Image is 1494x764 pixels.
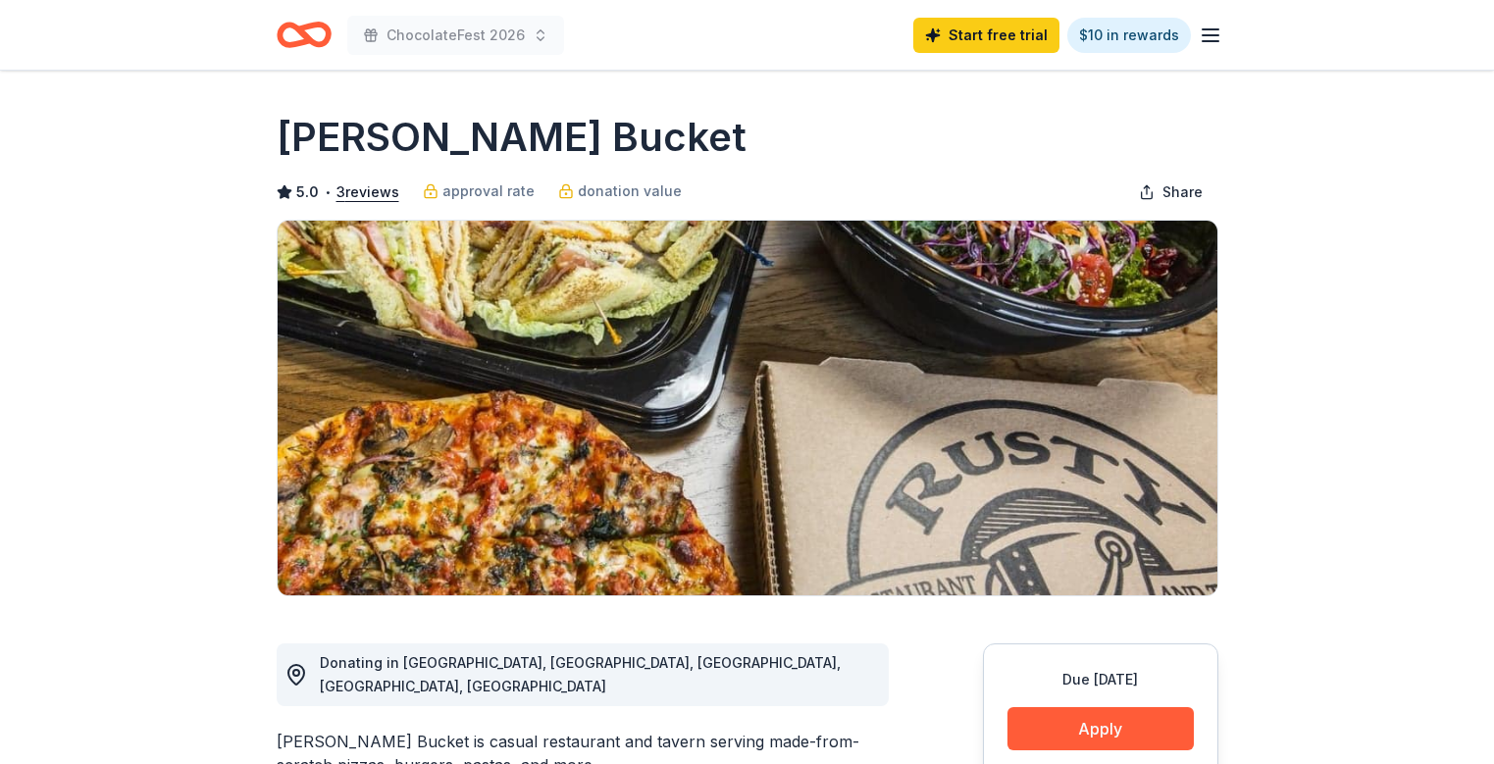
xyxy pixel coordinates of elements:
button: Share [1123,173,1218,212]
span: Donating in [GEOGRAPHIC_DATA], [GEOGRAPHIC_DATA], [GEOGRAPHIC_DATA], [GEOGRAPHIC_DATA], [GEOGRAPH... [320,654,841,694]
a: $10 in rewards [1067,18,1191,53]
button: 3reviews [336,180,399,204]
a: Home [277,12,332,58]
a: approval rate [423,179,535,203]
span: approval rate [442,179,535,203]
button: Apply [1007,707,1194,750]
a: Start free trial [913,18,1059,53]
span: 5.0 [296,180,319,204]
button: ChocolateFest 2026 [347,16,564,55]
span: ChocolateFest 2026 [386,24,525,47]
span: donation value [578,179,682,203]
img: Image for Rusty Bucket [278,221,1217,595]
div: Due [DATE] [1007,668,1194,691]
span: • [324,184,331,200]
a: donation value [558,179,682,203]
h1: [PERSON_NAME] Bucket [277,110,747,165]
span: Share [1162,180,1203,204]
